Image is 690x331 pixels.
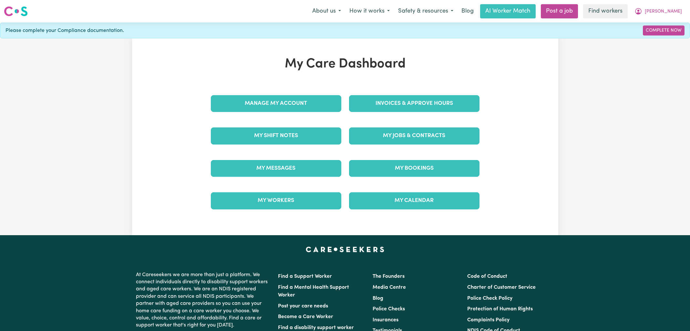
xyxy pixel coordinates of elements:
img: Careseekers logo [4,5,28,17]
a: Police Checks [373,306,405,312]
a: Blog [373,296,383,301]
a: Media Centre [373,285,406,290]
a: Find a Mental Health Support Worker [278,285,349,298]
a: Code of Conduct [467,274,507,279]
a: My Calendar [349,192,479,209]
a: Complaints Policy [467,317,510,323]
a: Post your care needs [278,304,328,309]
a: My Messages [211,160,341,177]
span: [PERSON_NAME] [645,8,682,15]
a: Find a disability support worker [278,325,354,330]
button: About us [308,5,345,18]
button: Safety & resources [394,5,458,18]
a: Careseekers home page [306,247,384,252]
a: Insurances [373,317,398,323]
iframe: Close message [630,290,643,303]
a: My Bookings [349,160,479,177]
a: My Jobs & Contracts [349,127,479,144]
a: Find a Support Worker [278,274,332,279]
a: Find workers [583,4,628,18]
a: Blog [458,4,478,18]
h1: My Care Dashboard [207,56,483,72]
a: The Founders [373,274,405,279]
button: My Account [630,5,686,18]
button: How it works [345,5,394,18]
a: Careseekers logo [4,4,28,19]
span: Please complete your Compliance documentation. [5,27,124,35]
a: Complete Now [643,25,685,35]
a: Charter of Customer Service [467,285,536,290]
a: AI Worker Match [480,4,536,18]
a: Invoices & Approve Hours [349,95,479,112]
a: Protection of Human Rights [467,306,533,312]
a: Manage My Account [211,95,341,112]
a: My Workers [211,192,341,209]
a: Become a Care Worker [278,314,333,319]
a: Police Check Policy [467,296,512,301]
a: My Shift Notes [211,127,341,144]
a: Post a job [541,4,578,18]
iframe: Button to launch messaging window [664,305,685,326]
